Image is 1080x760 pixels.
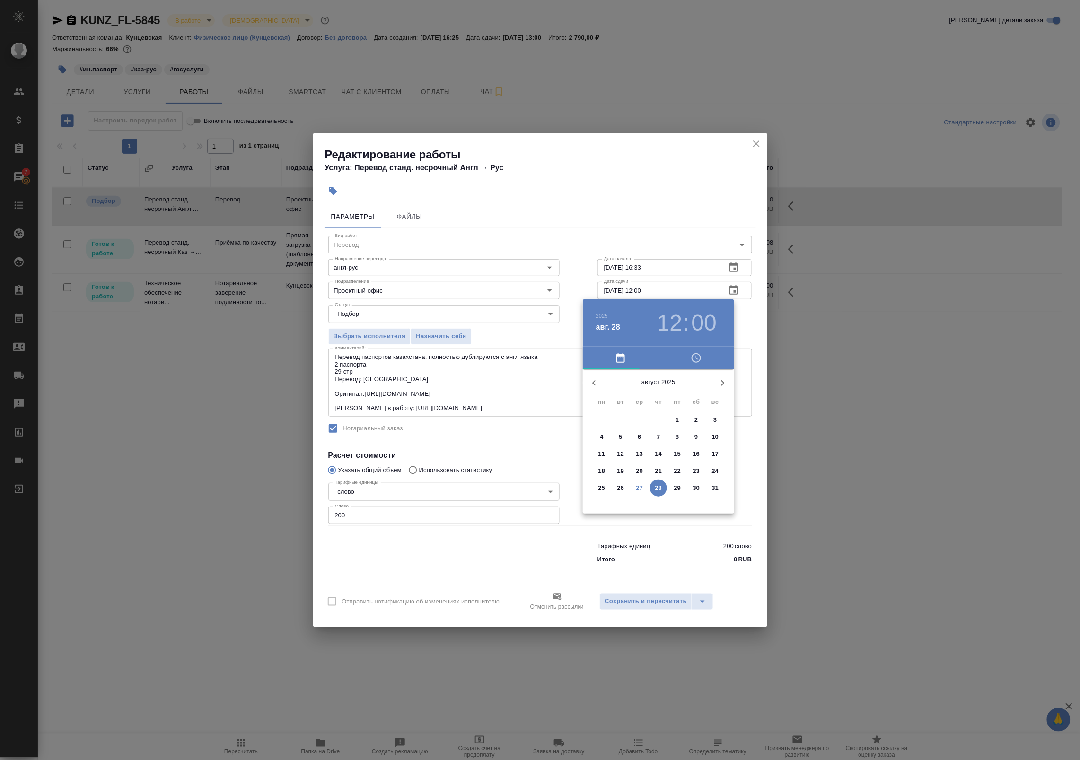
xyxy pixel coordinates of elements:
[612,446,629,463] button: 12
[650,446,667,463] button: 14
[712,432,719,442] p: 10
[707,411,724,428] button: 3
[612,428,629,446] button: 5
[655,449,662,459] p: 14
[617,466,624,476] p: 19
[694,415,698,425] p: 2
[688,446,705,463] button: 16
[593,428,610,446] button: 4
[612,397,629,407] span: вт
[657,432,660,442] p: 7
[676,415,679,425] p: 1
[693,466,700,476] p: 23
[693,483,700,493] p: 30
[636,466,643,476] p: 20
[636,449,643,459] p: 13
[638,432,641,442] p: 6
[712,483,719,493] p: 31
[688,411,705,428] button: 2
[707,397,724,407] span: вс
[636,483,643,493] p: 27
[669,428,686,446] button: 8
[631,446,648,463] button: 13
[593,463,610,480] button: 18
[669,480,686,497] button: 29
[593,397,610,407] span: пн
[669,397,686,407] span: пт
[600,432,603,442] p: 4
[694,432,698,442] p: 9
[655,483,662,493] p: 28
[619,432,622,442] p: 5
[688,397,705,407] span: сб
[688,480,705,497] button: 30
[674,449,681,459] p: 15
[707,480,724,497] button: 31
[707,463,724,480] button: 24
[674,483,681,493] p: 29
[707,428,724,446] button: 10
[617,449,624,459] p: 12
[650,480,667,497] button: 28
[598,449,606,459] p: 11
[669,446,686,463] button: 15
[655,466,662,476] p: 21
[674,466,681,476] p: 22
[596,313,608,319] button: 2025
[657,310,682,336] button: 12
[683,310,689,336] h3: :
[688,428,705,446] button: 9
[650,463,667,480] button: 21
[650,428,667,446] button: 7
[650,397,667,407] span: чт
[631,480,648,497] button: 27
[617,483,624,493] p: 26
[593,480,610,497] button: 25
[606,377,711,387] p: август 2025
[693,449,700,459] p: 16
[688,463,705,480] button: 23
[692,310,717,336] button: 00
[612,463,629,480] button: 19
[631,397,648,407] span: ср
[712,466,719,476] p: 24
[713,415,717,425] p: 3
[612,480,629,497] button: 26
[598,466,606,476] p: 18
[593,446,610,463] button: 11
[676,432,679,442] p: 8
[631,428,648,446] button: 6
[631,463,648,480] button: 20
[669,463,686,480] button: 22
[707,446,724,463] button: 17
[596,322,620,333] button: авг. 28
[669,411,686,428] button: 1
[598,483,606,493] p: 25
[712,449,719,459] p: 17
